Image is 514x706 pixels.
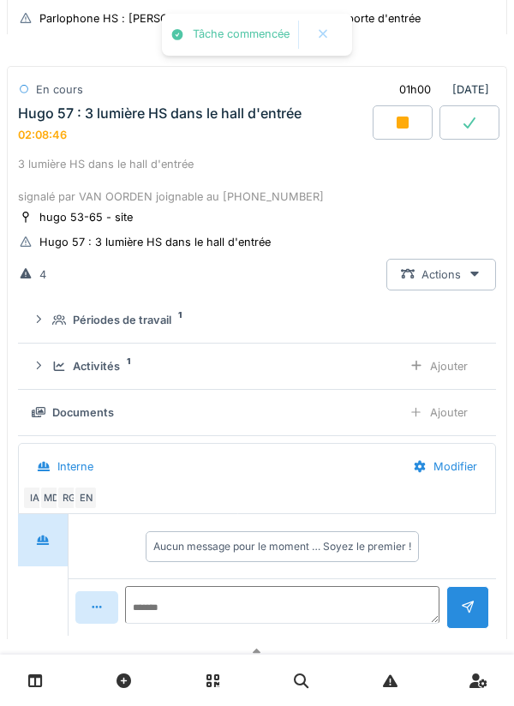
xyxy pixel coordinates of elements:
[25,350,489,382] summary: Activités1Ajouter
[153,539,411,554] div: Aucun message pour le moment … Soyez le premier !
[385,74,496,105] div: [DATE]
[18,156,496,206] div: 3 lumière HS dans le hall d'entrée signalé par VAN OORDEN joignable au [PHONE_NUMBER]
[18,105,302,122] div: Hugo 57 : 3 lumière HS dans le hall d'entrée
[73,312,171,328] div: Périodes de travail
[39,234,271,250] div: Hugo 57 : 3 lumière HS dans le hall d'entrée
[39,486,63,510] div: MD
[39,209,133,225] div: hugo 53-65 - site
[25,304,489,336] summary: Périodes de travail1
[398,451,492,482] div: Modifier
[74,486,98,510] div: EN
[52,404,114,421] div: Documents
[18,129,67,141] div: 02:08:46
[22,486,46,510] div: IA
[395,350,482,382] div: Ajouter
[395,397,482,428] div: Ajouter
[57,486,81,510] div: RG
[193,27,290,42] div: Tâche commencée
[386,259,496,290] div: Actions
[25,397,489,428] summary: DocumentsAjouter
[39,266,46,283] div: 4
[36,81,83,98] div: En cours
[399,81,431,98] div: 01h00
[57,458,93,475] div: Interne
[73,358,120,374] div: Activités
[39,10,421,27] div: Parlophone HS : [PERSON_NAME] parvient pas à ouvrir la porte d'entrée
